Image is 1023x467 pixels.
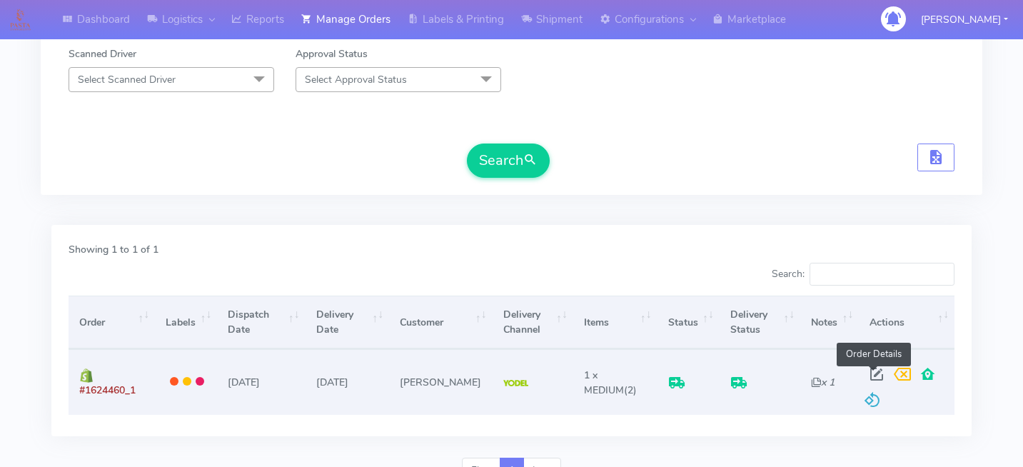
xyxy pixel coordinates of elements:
th: Order: activate to sort column ascending [69,296,155,349]
i: x 1 [811,376,835,389]
th: Status: activate to sort column ascending [657,296,720,349]
button: [PERSON_NAME] [910,5,1019,34]
span: Select Approval Status [305,73,407,86]
span: (2) [584,368,637,397]
label: Search: [772,263,954,286]
th: Notes: activate to sort column ascending [800,296,859,349]
button: Search [467,144,550,178]
label: Scanned Driver [69,46,136,61]
input: Search: [810,263,954,286]
td: [DATE] [217,349,305,414]
label: Approval Status [296,46,368,61]
img: shopify.png [79,368,94,383]
th: Delivery Status: activate to sort column ascending [720,296,800,349]
label: Showing 1 to 1 of 1 [69,242,158,257]
span: Select Scanned Driver [78,73,176,86]
th: Labels: activate to sort column ascending [155,296,217,349]
span: #1624460_1 [79,383,136,397]
span: 1 x MEDIUM [584,368,624,397]
td: [PERSON_NAME] [389,349,492,414]
th: Delivery Date: activate to sort column ascending [306,296,389,349]
th: Customer: activate to sort column ascending [389,296,492,349]
th: Items: activate to sort column ascending [573,296,657,349]
td: [DATE] [306,349,389,414]
th: Delivery Channel: activate to sort column ascending [492,296,573,349]
th: Actions: activate to sort column ascending [859,296,954,349]
th: Dispatch Date: activate to sort column ascending [217,296,305,349]
img: Yodel [503,380,528,387]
